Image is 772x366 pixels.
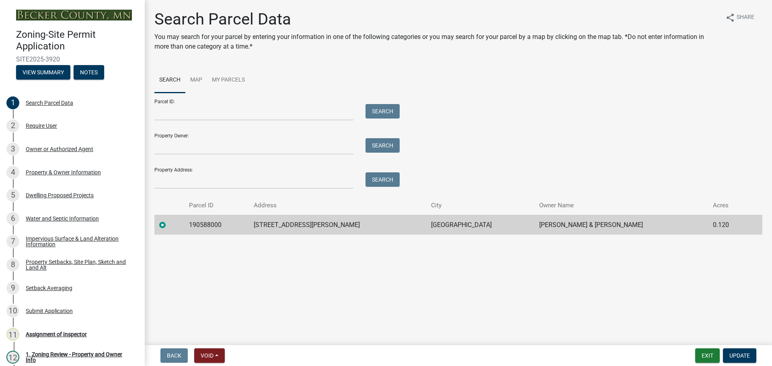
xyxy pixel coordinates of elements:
[185,67,207,93] a: Map
[16,10,132,20] img: Becker County, Minnesota
[6,258,19,271] div: 8
[719,10,761,25] button: shareShare
[201,352,214,359] span: Void
[708,196,747,215] th: Acres
[6,143,19,155] div: 3
[729,352,750,359] span: Update
[708,215,747,235] td: 0.120
[6,351,19,364] div: 12
[6,166,19,179] div: 4
[184,196,249,215] th: Parcel ID
[249,215,427,235] td: [STREET_ADDRESS][PERSON_NAME]
[426,196,534,215] th: City
[26,216,99,221] div: Water and Septic Information
[26,170,101,175] div: Property & Owner Information
[26,331,87,337] div: Assignment of Inspector
[154,67,185,93] a: Search
[534,196,708,215] th: Owner Name
[6,282,19,294] div: 9
[249,196,427,215] th: Address
[365,138,400,153] button: Search
[194,348,225,363] button: Void
[16,55,129,63] span: SITE2025-3920
[26,100,73,106] div: Search Parcel Data
[365,172,400,187] button: Search
[737,13,754,22] span: Share
[26,285,72,291] div: Setback Averaging
[26,123,57,129] div: Require User
[6,328,19,341] div: 11
[695,348,720,363] button: Exit
[6,305,19,317] div: 10
[26,146,93,152] div: Owner or Authorized Agent
[154,32,719,51] p: You may search for your parcel by entering your information in one of the following categories or...
[26,352,132,363] div: 1. Zoning Review - Property and Owner Info
[154,10,719,29] h1: Search Parcel Data
[16,65,70,80] button: View Summary
[6,189,19,202] div: 5
[74,70,104,76] wm-modal-confirm: Notes
[167,352,181,359] span: Back
[26,192,94,198] div: Dwelling Proposed Projects
[365,104,400,119] button: Search
[26,308,73,314] div: Submit Application
[426,215,534,235] td: [GEOGRAPHIC_DATA]
[6,212,19,225] div: 6
[16,29,138,52] h4: Zoning-Site Permit Application
[6,119,19,132] div: 2
[184,215,249,235] td: 190588000
[6,96,19,109] div: 1
[160,348,188,363] button: Back
[534,215,708,235] td: [PERSON_NAME] & [PERSON_NAME]
[26,236,132,247] div: Impervious Surface & Land Alteration Information
[16,70,70,76] wm-modal-confirm: Summary
[6,235,19,248] div: 7
[725,13,735,22] i: share
[26,259,132,270] div: Property Setbacks, Site Plan, Sketch and Land Alt
[74,65,104,80] button: Notes
[207,67,250,93] a: My Parcels
[723,348,756,363] button: Update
